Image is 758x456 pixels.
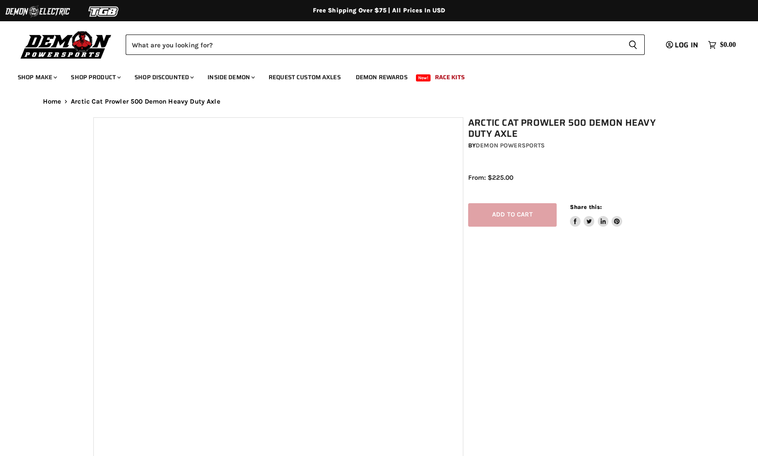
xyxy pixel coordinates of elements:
a: Log in [662,41,704,49]
div: Free Shipping Over $75 | All Prices In USD [25,7,733,15]
a: Shop Discounted [128,68,199,86]
ul: Main menu [11,65,734,86]
form: Product [126,35,645,55]
span: New! [416,74,431,81]
aside: Share this: [570,203,623,227]
a: $0.00 [704,39,740,51]
a: Demon Powersports [476,142,545,149]
div: by [468,141,670,151]
img: TGB Logo 2 [71,3,137,20]
span: From: $225.00 [468,174,513,182]
a: Shop Product [64,68,126,86]
nav: Breadcrumbs [25,98,733,105]
a: Request Custom Axles [262,68,347,86]
span: Arctic Cat Prowler 500 Demon Heavy Duty Axle [71,98,220,105]
span: $0.00 [720,41,736,49]
a: Home [43,98,62,105]
input: Search [126,35,621,55]
a: Inside Demon [201,68,260,86]
button: Search [621,35,645,55]
img: Demon Electric Logo 2 [4,3,71,20]
a: Shop Make [11,68,62,86]
span: Share this: [570,204,602,210]
a: Race Kits [428,68,471,86]
h1: Arctic Cat Prowler 500 Demon Heavy Duty Axle [468,117,670,139]
a: Demon Rewards [349,68,414,86]
span: Log in [675,39,698,50]
img: Demon Powersports [18,29,115,60]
